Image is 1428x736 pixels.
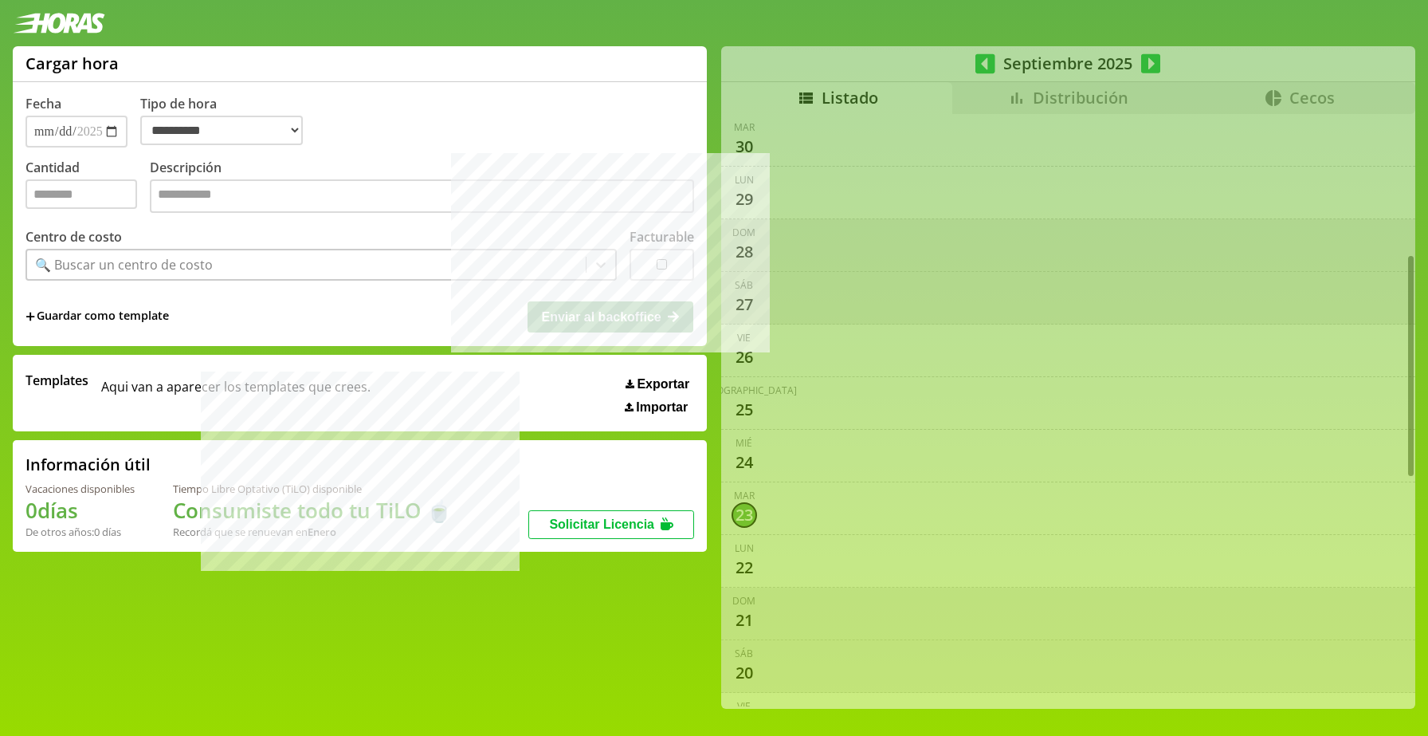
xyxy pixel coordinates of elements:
span: Aqui van a aparecer los templates que crees. [101,372,371,415]
div: Vacaciones disponibles [25,482,135,496]
input: Cantidad [25,179,137,209]
span: Solicitar Licencia [549,518,654,531]
textarea: Descripción [150,179,694,213]
h1: Consumiste todo tu TiLO 🍵 [173,496,452,525]
label: Cantidad [25,159,150,217]
h1: Cargar hora [25,53,119,74]
span: Exportar [637,377,689,392]
h2: Información útil [25,454,151,475]
img: logotipo [13,13,105,33]
button: Solicitar Licencia [528,510,694,539]
label: Descripción [150,159,694,217]
div: Tiempo Libre Optativo (TiLO) disponible [173,482,452,496]
span: Templates [25,372,88,389]
label: Fecha [25,95,61,112]
label: Tipo de hora [140,95,316,148]
div: 🔍 Buscar un centro de costo [35,256,213,274]
span: Importar [636,400,688,415]
label: Centro de costo [25,228,122,246]
span: + [25,308,35,325]
button: Exportar [621,376,694,392]
div: Recordá que se renuevan en [173,525,452,539]
h1: 0 días [25,496,135,525]
select: Tipo de hora [140,116,303,145]
label: Facturable [630,228,694,246]
span: +Guardar como template [25,308,169,325]
div: De otros años: 0 días [25,525,135,539]
b: Enero [308,525,336,539]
